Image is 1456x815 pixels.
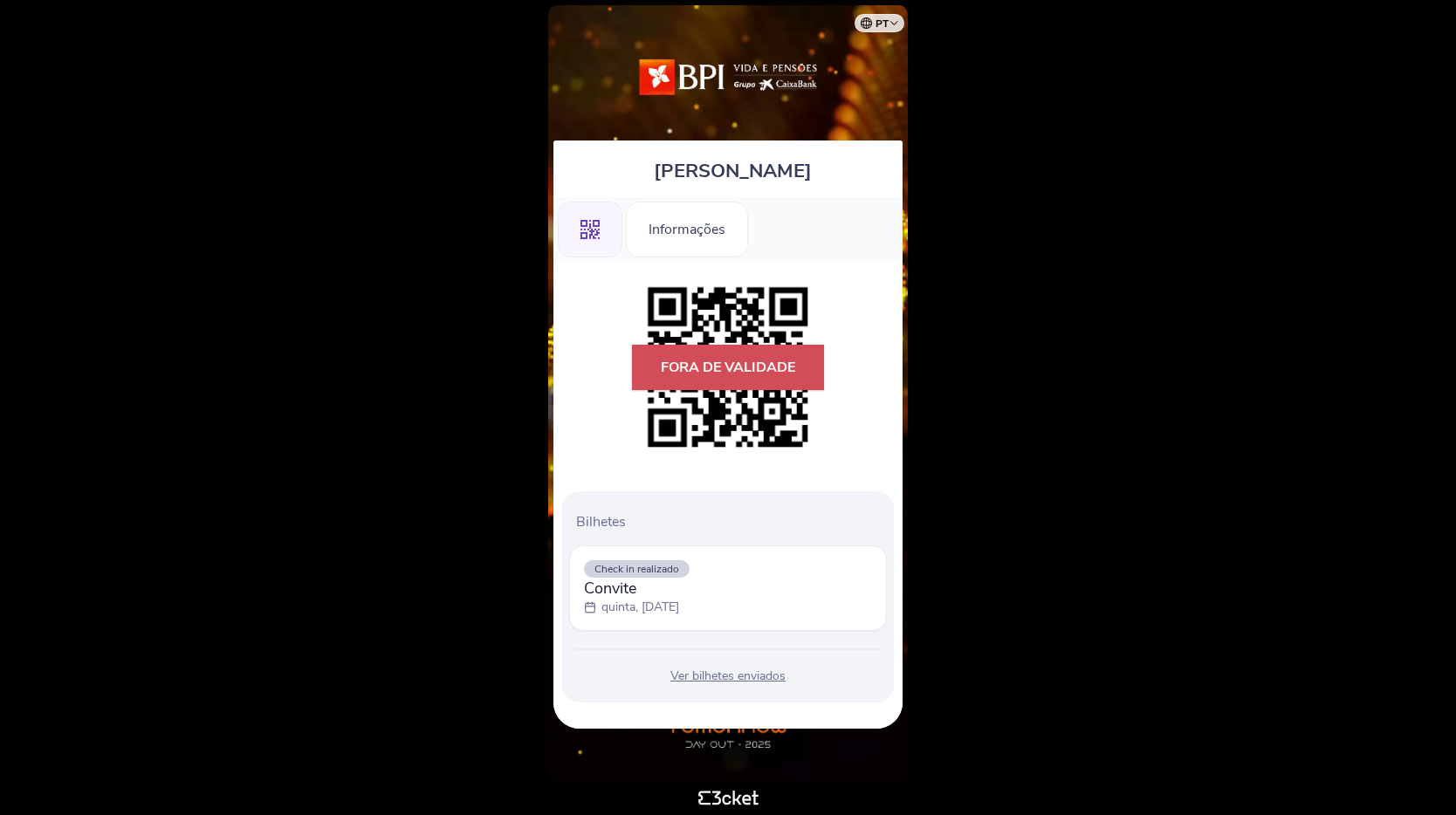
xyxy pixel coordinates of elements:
[584,560,690,578] span: Check in realizado
[626,202,748,257] div: Informações
[569,668,887,685] div: Ver bilhetes enviados
[632,345,824,390] p: Fora de validade
[584,578,690,599] span: Convite
[601,599,679,616] p: quinta, [DATE]
[626,218,748,237] a: Informações
[654,158,812,184] span: [PERSON_NAME]
[576,512,887,531] p: Bilhetes
[637,23,819,132] img: BPI Vida e Pensões Day Out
